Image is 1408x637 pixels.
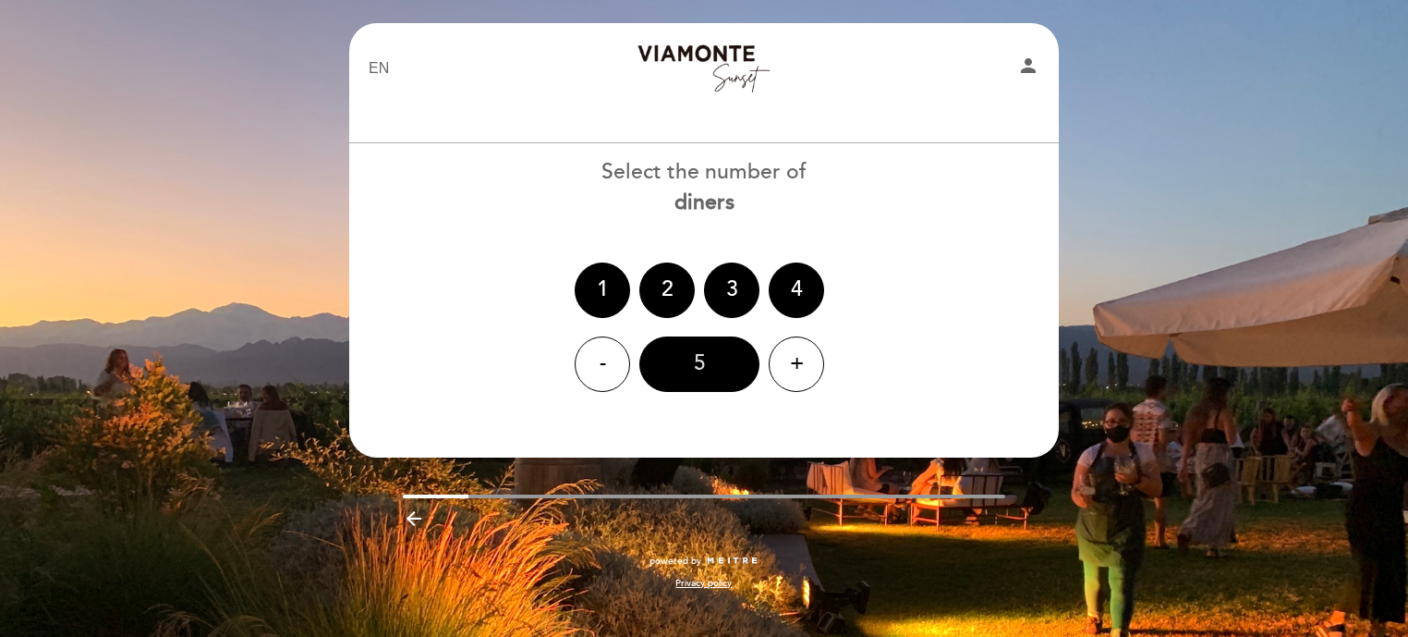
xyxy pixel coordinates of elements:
div: 4 [769,263,824,318]
div: + [769,337,824,392]
div: 2 [639,263,695,318]
div: - [575,337,630,392]
div: Select the number of [348,157,1060,218]
i: arrow_backward [403,508,425,530]
button: person [1017,55,1039,83]
i: person [1017,55,1039,77]
span: powered by [649,555,701,568]
a: Bodega [PERSON_NAME] Sunset [589,43,819,94]
a: powered by [649,555,759,568]
a: Privacy policy [675,577,732,590]
div: 3 [704,263,759,318]
b: diners [674,190,734,215]
div: 1 [575,263,630,318]
div: 5 [639,337,759,392]
img: MEITRE [706,557,759,566]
